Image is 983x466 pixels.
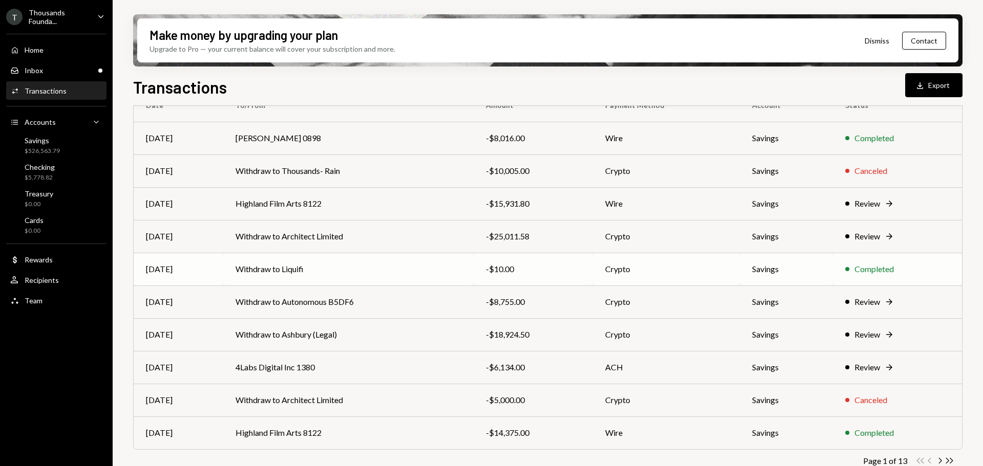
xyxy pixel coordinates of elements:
[25,255,53,264] div: Rewards
[6,271,106,289] a: Recipients
[854,328,880,341] div: Review
[6,213,106,237] a: Cards$0.00
[593,318,740,351] td: Crypto
[223,253,474,285] td: Withdraw to Liquifi
[223,187,474,220] td: Highland Film Arts 8122
[25,276,59,284] div: Recipients
[486,427,581,439] div: -$14,375.00
[25,189,53,198] div: Treasury
[25,147,60,156] div: $526,563.79
[740,384,833,416] td: Savings
[146,165,211,177] div: [DATE]
[593,187,740,220] td: Wire
[146,132,211,144] div: [DATE]
[146,296,211,308] div: [DATE]
[854,230,880,242] div: Review
[223,285,474,318] td: Withdraw to Autonomous B5DF6
[740,220,833,253] td: Savings
[854,165,887,177] div: Canceled
[6,40,106,59] a: Home
[486,328,581,341] div: -$18,924.50
[740,154,833,187] td: Savings
[486,361,581,373] div: -$6,134.00
[223,351,474,384] td: 4Labs Digital Inc 1380
[29,8,89,26] div: Thousands Founda...
[6,133,106,158] a: Savings$526,563.79
[486,296,581,308] div: -$8,755.00
[25,227,44,235] div: $0.00
[854,296,880,308] div: Review
[6,113,106,131] a: Accounts
[593,285,740,318] td: Crypto
[593,220,740,253] td: Crypto
[6,160,106,184] a: Checking$5,778.82
[486,197,581,210] div: -$15,931.80
[223,384,474,416] td: Withdraw to Architect Limited
[6,9,23,25] div: T
[6,61,106,79] a: Inbox
[146,328,211,341] div: [DATE]
[852,29,902,53] button: Dismiss
[25,66,43,75] div: Inbox
[902,32,946,50] button: Contact
[593,384,740,416] td: Crypto
[486,394,581,406] div: -$5,000.00
[25,163,55,171] div: Checking
[486,263,581,275] div: -$10.00
[133,77,227,97] h1: Transactions
[740,187,833,220] td: Savings
[146,263,211,275] div: [DATE]
[593,253,740,285] td: Crypto
[25,46,44,54] div: Home
[223,318,474,351] td: Withdraw to Ashbury (Legal)
[223,122,474,154] td: [PERSON_NAME] 0898
[740,122,833,154] td: Savings
[146,230,211,242] div: [DATE]
[146,361,211,373] div: [DATE]
[863,456,907,465] div: Page 1 of 13
[740,318,833,351] td: Savings
[593,416,740,449] td: Wire
[6,186,106,211] a: Treasury$0.00
[854,427,894,439] div: Completed
[486,230,581,242] div: -$25,011.58
[854,132,894,144] div: Completed
[854,197,880,210] div: Review
[593,351,740,384] td: ACH
[740,416,833,449] td: Savings
[25,118,56,126] div: Accounts
[593,122,740,154] td: Wire
[25,86,67,95] div: Transactions
[6,291,106,309] a: Team
[146,394,211,406] div: [DATE]
[149,27,338,43] div: Make money by upgrading your plan
[6,250,106,269] a: Rewards
[146,427,211,439] div: [DATE]
[25,216,44,225] div: Cards
[25,173,55,182] div: $5,778.82
[740,285,833,318] td: Savings
[740,351,833,384] td: Savings
[905,73,963,97] button: Export
[593,154,740,187] td: Crypto
[223,220,474,253] td: Withdraw to Architect Limited
[740,253,833,285] td: Savings
[146,197,211,210] div: [DATE]
[854,263,894,275] div: Completed
[6,81,106,100] a: Transactions
[854,394,887,406] div: Canceled
[223,154,474,187] td: Withdraw to Thousands- Rain
[486,165,581,177] div: -$10,005.00
[854,361,880,373] div: Review
[25,296,42,305] div: Team
[25,200,53,209] div: $0.00
[486,132,581,144] div: -$8,016.00
[223,416,474,449] td: Highland Film Arts 8122
[25,136,60,145] div: Savings
[149,43,395,54] div: Upgrade to Pro — your current balance will cover your subscription and more.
